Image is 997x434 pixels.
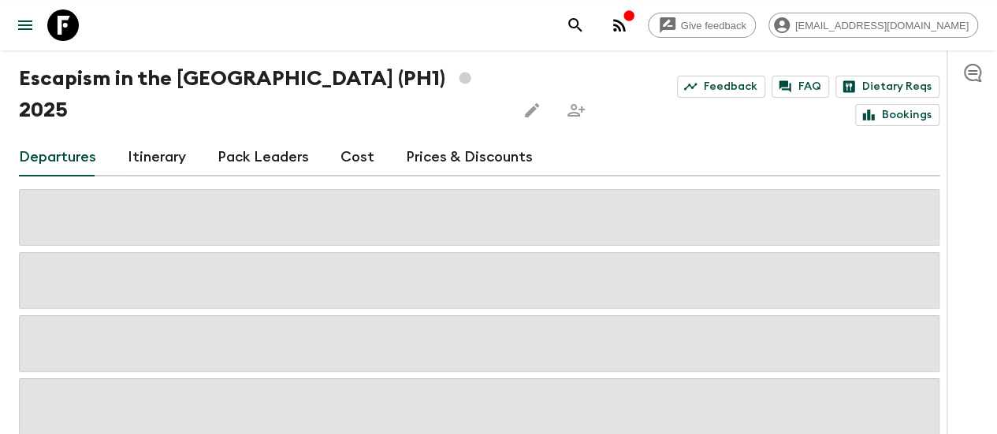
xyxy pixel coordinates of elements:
a: Dietary Reqs [835,76,939,98]
a: Itinerary [128,139,186,176]
span: [EMAIL_ADDRESS][DOMAIN_NAME] [787,20,977,32]
a: Bookings [855,104,939,126]
div: [EMAIL_ADDRESS][DOMAIN_NAME] [768,13,978,38]
button: search adventures [560,9,591,41]
button: Edit this itinerary [516,95,548,126]
span: Share this itinerary [560,95,592,126]
span: Give feedback [672,20,755,32]
a: Feedback [677,76,765,98]
a: Pack Leaders [218,139,309,176]
a: Prices & Discounts [406,139,533,176]
a: Give feedback [648,13,756,38]
h1: Escapism in the [GEOGRAPHIC_DATA] (PH1) 2025 [19,63,504,126]
a: FAQ [772,76,829,98]
button: menu [9,9,41,41]
a: Cost [340,139,374,176]
a: Departures [19,139,96,176]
